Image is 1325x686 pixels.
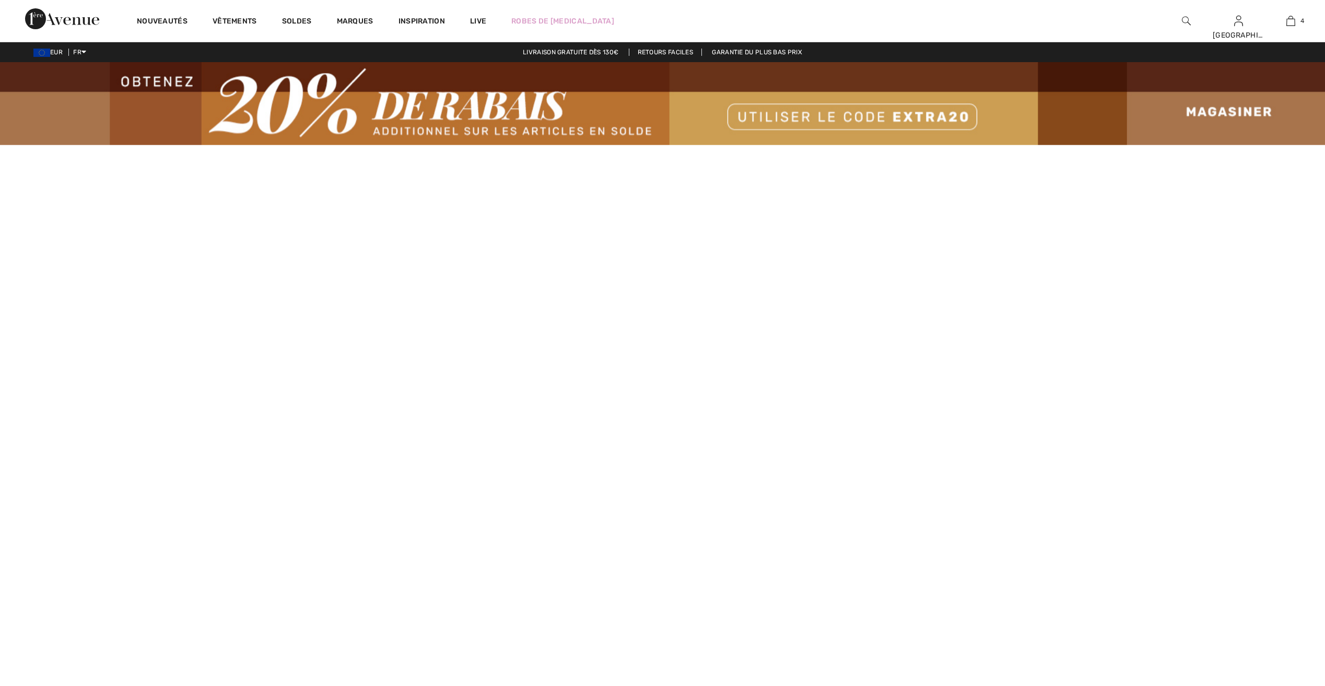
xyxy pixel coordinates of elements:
a: Garantie du plus bas prix [703,49,811,56]
img: Euro [33,49,50,57]
a: Nouveautés [137,17,187,28]
a: Livraison gratuite dès 130€ [514,49,627,56]
a: 4 [1265,15,1316,27]
span: 4 [1300,16,1304,26]
a: Vêtements [213,17,257,28]
img: Mon panier [1286,15,1295,27]
img: 1ère Avenue [25,8,99,29]
div: [GEOGRAPHIC_DATA] [1213,30,1264,41]
iframe: Ouvre un widget dans lequel vous pouvez chatter avec l’un de nos agents [1259,655,1315,681]
span: Inspiration [398,17,445,28]
a: Se connecter [1234,16,1243,26]
img: recherche [1182,15,1191,27]
a: Retours faciles [629,49,702,56]
img: Mes infos [1234,15,1243,27]
a: Soldes [282,17,312,28]
a: Marques [337,17,373,28]
a: Live [470,16,486,27]
a: Robes de [MEDICAL_DATA] [511,16,614,27]
span: EUR [33,49,67,56]
span: FR [73,49,86,56]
